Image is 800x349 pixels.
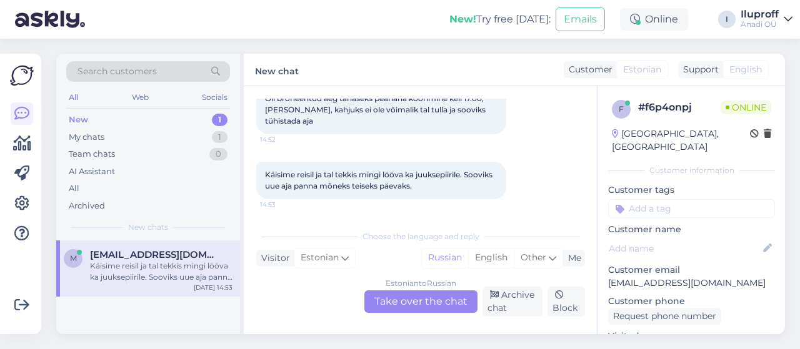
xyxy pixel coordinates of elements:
[638,100,721,115] div: # f6p4onpj
[608,308,721,325] div: Request phone number
[608,199,775,218] input: Add a tag
[256,252,290,265] div: Visitor
[623,63,661,76] span: Estonian
[556,7,605,31] button: Emails
[265,94,487,125] span: Oli broneeritud aeg tänaseks peanaha koorimine kell 17.00, [PERSON_NAME], kahjuks ei ole võimalik...
[199,89,230,106] div: Socials
[194,283,232,292] div: [DATE] 14:53
[69,148,115,160] div: Team chats
[609,242,761,255] input: Add name
[612,127,750,154] div: [GEOGRAPHIC_DATA], [GEOGRAPHIC_DATA]
[260,200,307,209] span: 14:53
[741,19,779,29] div: Anadi OÜ
[90,260,232,283] div: Käisime reisil ja tal tekkis mingi lööva ka juuksepiirile. Sooviks uue aja panna mõneks teiseks p...
[301,251,339,265] span: Estonian
[255,61,299,78] label: New chat
[212,114,227,126] div: 1
[70,253,77,263] span: m
[547,287,585,317] div: Block
[10,64,34,87] img: Askly Logo
[69,200,105,212] div: Archived
[449,12,551,27] div: Try free [DATE]:
[209,148,227,160] div: 0
[741,9,792,29] a: IluproffAnadi OÜ
[619,104,624,114] span: f
[718,11,736,28] div: I
[69,182,79,195] div: All
[77,65,157,78] span: Search customers
[521,252,546,263] span: Other
[563,252,581,265] div: Me
[66,89,81,106] div: All
[129,89,151,106] div: Web
[260,135,307,144] span: 14:52
[608,330,775,343] p: Visited pages
[128,222,168,233] span: New chats
[265,170,494,190] span: Käisime reisil ja tal tekkis mingi lööva ka juuksepiirile. Sooviks uue aja panna mõneks teiseks p...
[721,101,771,114] span: Online
[608,263,775,277] p: Customer email
[608,277,775,290] p: [EMAIL_ADDRESS][DOMAIN_NAME]
[564,63,612,76] div: Customer
[69,114,88,126] div: New
[422,248,468,267] div: Russian
[608,184,775,197] p: Customer tags
[364,290,477,313] div: Take over the chat
[468,248,514,267] div: English
[90,249,220,260] span: maris.lepp.001@gmail.com
[608,295,775,308] p: Customer phone
[608,165,775,176] div: Customer information
[620,8,688,31] div: Online
[256,231,585,242] div: Choose the language and reply
[212,131,227,144] div: 1
[741,9,779,19] div: Iluproff
[386,278,456,289] div: Estonian to Russian
[482,287,543,317] div: Archive chat
[608,223,775,236] p: Customer name
[69,165,115,178] div: AI Assistant
[449,13,476,25] b: New!
[729,63,762,76] span: English
[678,63,719,76] div: Support
[69,131,104,144] div: My chats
